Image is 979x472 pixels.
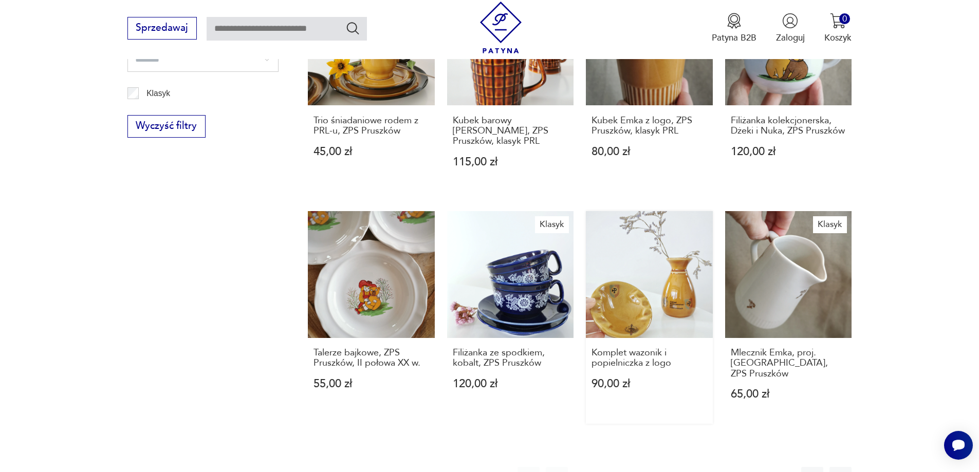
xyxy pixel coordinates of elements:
[731,348,846,379] h3: Mlecznik Emka, proj. [GEOGRAPHIC_DATA], ZPS Pruszków
[313,146,429,157] p: 45,00 zł
[830,13,846,29] img: Ikona koszyka
[592,348,707,369] h3: Komplet wazonik i popielniczka z logo
[447,211,574,424] a: KlasykFiliżanka ze spodkiem, kobalt, ZPS PruszkówFiliżanka ze spodkiem, kobalt, ZPS Pruszków120,0...
[824,32,852,44] p: Koszyk
[127,115,206,138] button: Wyczyść filtry
[731,116,846,137] h3: Filiżanka kolekcjonerska, Dżeki i Nuka, ZPS Pruszków
[313,379,429,389] p: 55,00 zł
[592,379,707,389] p: 90,00 zł
[776,32,805,44] p: Zaloguj
[127,25,197,33] a: Sprzedawaj
[712,13,756,44] button: Patyna B2B
[782,13,798,29] img: Ikonka użytkownika
[731,389,846,400] p: 65,00 zł
[453,116,568,147] h3: Kubek barowy [PERSON_NAME], ZPS Pruszków, klasyk PRL
[725,211,852,424] a: KlasykMlecznik Emka, proj. Gołajewska, ZPS PruszkówMlecznik Emka, proj. [GEOGRAPHIC_DATA], ZPS Pr...
[313,116,429,137] h3: Trio śniadaniowe rodem z PRL-u, ZPS Pruszków
[824,13,852,44] button: 0Koszyk
[776,13,805,44] button: Zaloguj
[308,211,435,424] a: Talerze bajkowe, ZPS Pruszków, II połowa XX w.Talerze bajkowe, ZPS Pruszków, II połowa XX w.55,00 zł
[453,379,568,389] p: 120,00 zł
[712,32,756,44] p: Patyna B2B
[731,146,846,157] p: 120,00 zł
[127,17,197,40] button: Sprzedawaj
[475,2,527,53] img: Patyna - sklep z meblami i dekoracjami vintage
[586,211,713,424] a: Komplet wazonik i popielniczka z logoKomplet wazonik i popielniczka z logo90,00 zł
[146,87,170,100] p: Klasyk
[944,431,973,460] iframe: Smartsupp widget button
[726,13,742,29] img: Ikona medalu
[839,13,850,24] div: 0
[345,21,360,35] button: Szukaj
[592,116,707,137] h3: Kubek Emka z logo, ZPS Pruszków, klasyk PRL
[453,157,568,167] p: 115,00 zł
[313,348,429,369] h3: Talerze bajkowe, ZPS Pruszków, II połowa XX w.
[453,348,568,369] h3: Filiżanka ze spodkiem, kobalt, ZPS Pruszków
[712,13,756,44] a: Ikona medaluPatyna B2B
[592,146,707,157] p: 80,00 zł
